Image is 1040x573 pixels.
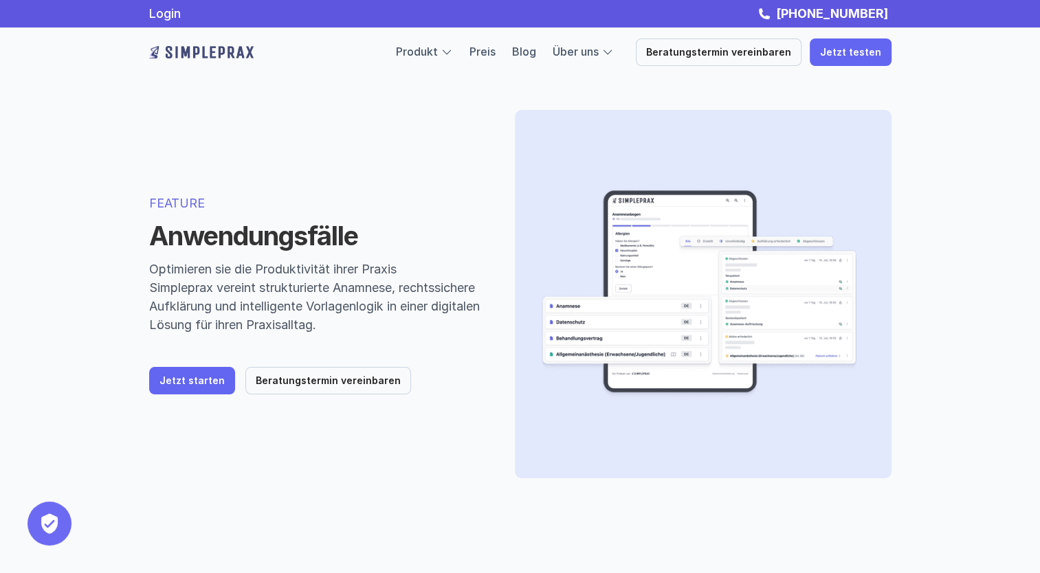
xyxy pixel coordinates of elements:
a: Über uns [553,45,599,58]
p: FEATURE [149,194,482,212]
img: Herobild zeigt verschiedene Teile der Software wie ein Anamnesebogen auf einem Tablet und Dokumen... [537,132,860,456]
a: Jetzt starten [149,367,235,394]
a: Login [149,6,181,21]
h1: Anwendungsfälle [149,221,482,252]
p: Beratungstermin vereinbaren [256,375,401,387]
a: Jetzt testen [810,38,892,66]
strong: [PHONE_NUMBER] [776,6,888,21]
p: Beratungstermin vereinbaren [646,47,791,58]
a: Beratungstermin vereinbaren [245,367,411,394]
a: Blog [512,45,536,58]
a: Beratungstermin vereinbaren [636,38,801,66]
p: Optimieren sie die Produktivität ihrer Praxis Simpleprax vereint strukturierte Anamnese, rechtssi... [149,260,482,334]
p: Jetzt testen [820,47,881,58]
a: [PHONE_NUMBER] [773,6,892,21]
a: Preis [469,45,496,58]
a: Produkt [396,45,438,58]
p: Jetzt starten [159,375,225,387]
